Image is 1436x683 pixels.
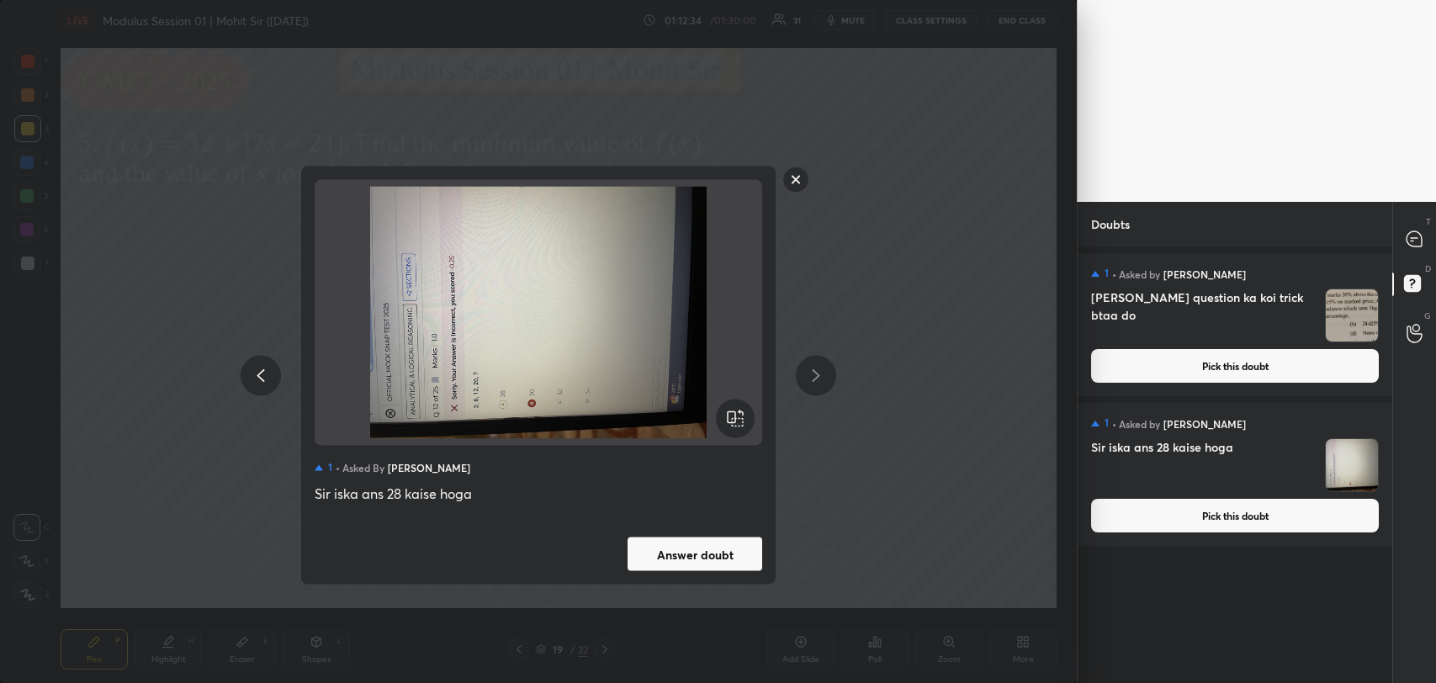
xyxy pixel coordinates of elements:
[1426,215,1431,228] p: T
[1105,416,1109,430] h5: 1
[1091,499,1379,532] button: Pick this doubt
[1112,416,1160,432] h5: • Asked by
[1078,202,1143,246] p: Doubts
[1425,262,1431,275] p: D
[1091,438,1318,492] h4: Sir iska ans 28 kaise hoga
[315,484,762,504] div: Sir iska ans 28 kaise hoga
[328,460,332,474] h5: 1
[1105,267,1109,280] h5: 1
[1078,246,1392,683] div: grid
[1112,267,1160,282] h5: • Asked by
[1091,289,1318,342] h4: [PERSON_NAME] question ka koi trick btaa do
[628,537,762,571] button: Answer doubt
[1326,439,1378,491] img: 17597579348FLXFN.jpeg
[1163,267,1246,282] h5: [PERSON_NAME]
[388,459,470,477] h5: [PERSON_NAME]
[1163,416,1246,432] h5: [PERSON_NAME]
[1424,310,1431,322] p: G
[336,459,384,477] h5: • Asked by
[1326,289,1378,341] img: 1759758722R51ZXT.jpg
[335,187,742,439] img: 17597579348FLXFN.jpeg
[1091,349,1379,383] button: Pick this doubt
